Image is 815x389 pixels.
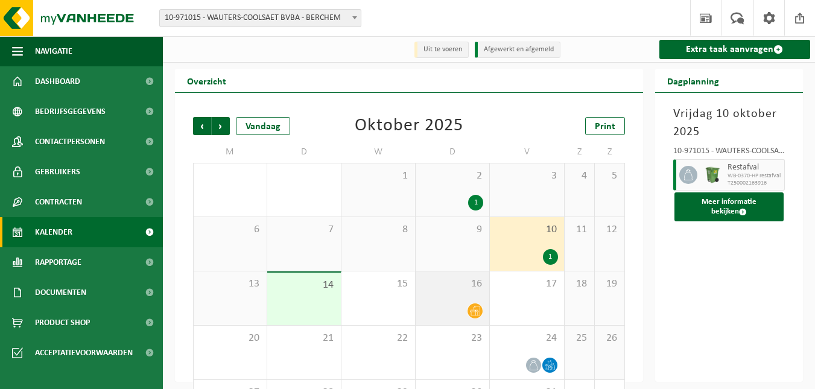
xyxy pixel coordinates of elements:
[35,36,72,66] span: Navigatie
[496,332,557,345] span: 24
[212,117,230,135] span: Volgende
[35,187,82,217] span: Contracten
[193,141,267,163] td: M
[601,332,618,345] span: 26
[728,180,781,187] span: T250002163916
[468,195,483,210] div: 1
[35,308,90,338] span: Product Shop
[565,141,595,163] td: Z
[728,172,781,180] span: WB-0370-HP restafval
[571,223,588,236] span: 11
[416,141,490,163] td: D
[659,40,810,59] a: Extra taak aanvragen
[496,277,557,291] span: 17
[35,157,80,187] span: Gebruikers
[341,141,416,163] td: W
[200,277,261,291] span: 13
[35,66,80,96] span: Dashboard
[422,223,483,236] span: 9
[355,117,463,135] div: Oktober 2025
[595,141,625,163] td: Z
[273,223,335,236] span: 7
[543,249,558,265] div: 1
[728,163,781,172] span: Restafval
[674,192,784,221] button: Meer informatie bekijken
[601,169,618,183] span: 5
[35,127,105,157] span: Contactpersonen
[35,277,86,308] span: Documenten
[347,223,409,236] span: 8
[422,332,483,345] span: 23
[475,42,560,58] li: Afgewerkt en afgemeld
[35,338,133,368] span: Acceptatievoorwaarden
[236,117,290,135] div: Vandaag
[655,69,731,92] h2: Dagplanning
[571,169,588,183] span: 4
[200,223,261,236] span: 6
[347,332,409,345] span: 22
[35,217,72,247] span: Kalender
[347,277,409,291] span: 15
[347,169,409,183] span: 1
[496,169,557,183] span: 3
[595,122,615,131] span: Print
[585,117,625,135] a: Print
[175,69,238,92] h2: Overzicht
[601,277,618,291] span: 19
[159,9,361,27] span: 10-971015 - WAUTERS-COOLSAET BVBA - BERCHEM
[601,223,618,236] span: 12
[160,10,361,27] span: 10-971015 - WAUTERS-COOLSAET BVBA - BERCHEM
[571,332,588,345] span: 25
[193,117,211,135] span: Vorige
[496,223,557,236] span: 10
[273,279,335,292] span: 14
[703,166,721,184] img: WB-0370-HPE-GN-51
[422,277,483,291] span: 16
[35,96,106,127] span: Bedrijfsgegevens
[673,147,785,159] div: 10-971015 - WAUTERS-COOLSAET BVBA - BERCHEM
[673,105,785,141] h3: Vrijdag 10 oktober 2025
[422,169,483,183] span: 2
[571,277,588,291] span: 18
[35,247,81,277] span: Rapportage
[490,141,564,163] td: V
[273,332,335,345] span: 21
[200,332,261,345] span: 20
[414,42,469,58] li: Uit te voeren
[267,141,341,163] td: D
